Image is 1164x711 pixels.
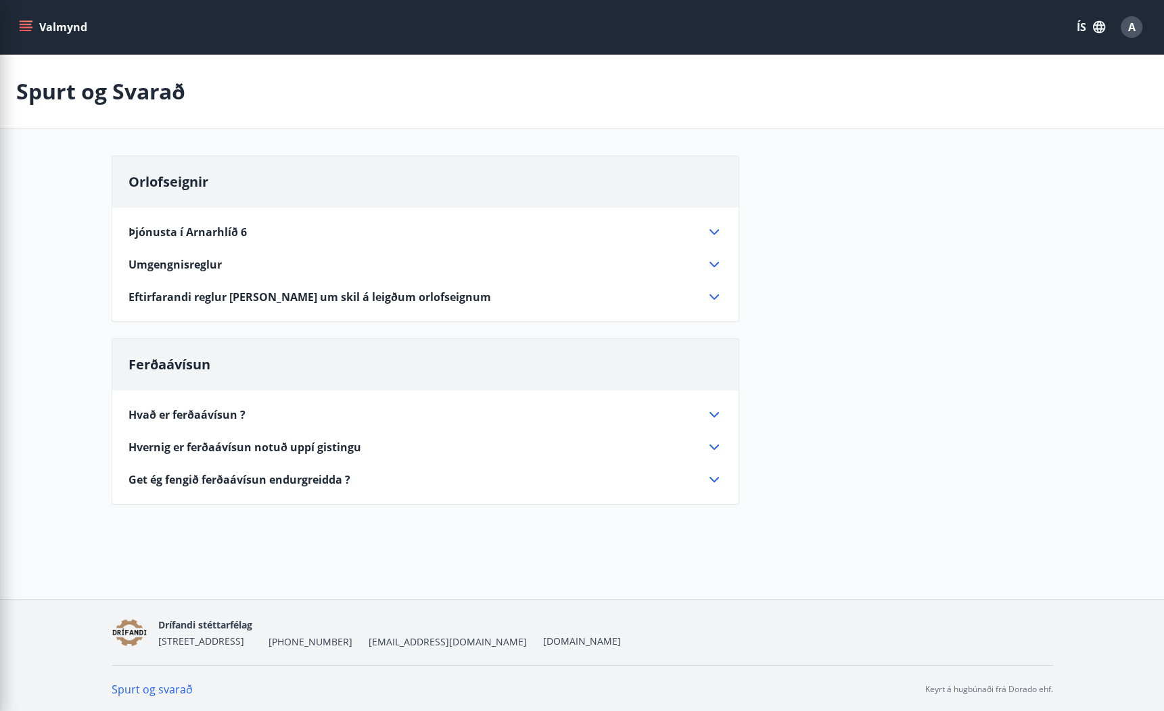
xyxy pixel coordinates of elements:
span: Get ég fengið ferðaávísun endurgreidda ? [129,472,350,487]
span: Þjónusta í Arnarhlíð 6 [129,225,247,239]
a: [DOMAIN_NAME] [543,635,621,647]
div: Umgengnisreglur [129,256,722,273]
div: Hvað er ferðaávísun ? [129,407,722,423]
span: Hvað er ferðaávísun ? [129,407,246,422]
span: Hvernig er ferðaávísun notuð uppí gistingu [129,440,361,455]
button: A [1115,11,1148,43]
span: Ferðaávísun [129,355,210,373]
img: YV7jqbr9Iw0An7mxYQ6kPFTFDRrEjUsNBecdHerH.png [112,618,148,647]
span: [EMAIL_ADDRESS][DOMAIN_NAME] [369,635,527,649]
span: A [1128,20,1136,35]
div: Hvernig er ferðaávísun notuð uppí gistingu [129,439,722,455]
span: Orlofseignir [129,173,208,191]
button: ÍS [1069,15,1113,39]
div: Þjónusta í Arnarhlíð 6 [129,224,722,240]
div: Get ég fengið ferðaávísun endurgreidda ? [129,472,722,488]
a: Spurt og svarað [112,682,193,697]
div: Eftirfarandi reglur [PERSON_NAME] um skil á leigðum orlofseignum [129,289,722,305]
span: Umgengnisreglur [129,257,222,272]
span: Drífandi stéttarfélag [158,618,252,631]
p: Spurt og Svarað [16,76,185,106]
button: menu [16,15,93,39]
span: [PHONE_NUMBER] [269,635,352,649]
span: [STREET_ADDRESS] [158,635,244,647]
p: Keyrt á hugbúnaði frá Dorado ehf. [925,683,1053,695]
span: Eftirfarandi reglur [PERSON_NAME] um skil á leigðum orlofseignum [129,290,491,304]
